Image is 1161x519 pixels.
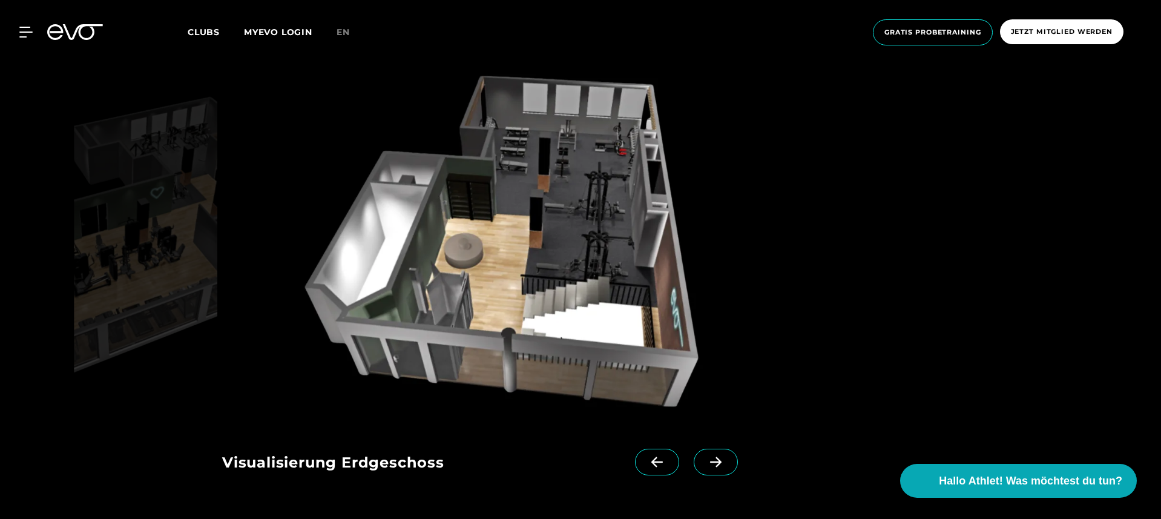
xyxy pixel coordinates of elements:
a: Gratis Probetraining [869,19,996,45]
img: evofitness [74,73,217,420]
span: Hallo Athlet! Was möchtest du tun? [939,473,1122,489]
span: Gratis Probetraining [884,27,981,38]
a: Jetzt Mitglied werden [996,19,1127,45]
span: Jetzt Mitglied werden [1011,27,1113,37]
button: Hallo Athlet! Was möchtest du tun? [900,464,1137,498]
a: MYEVO LOGIN [244,27,312,38]
span: en [337,27,350,38]
a: en [337,25,364,39]
span: Clubs [188,27,220,38]
a: Clubs [188,26,244,38]
img: evofitness [222,73,795,420]
div: Visualisierung Erdgeschoss [222,449,635,479]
